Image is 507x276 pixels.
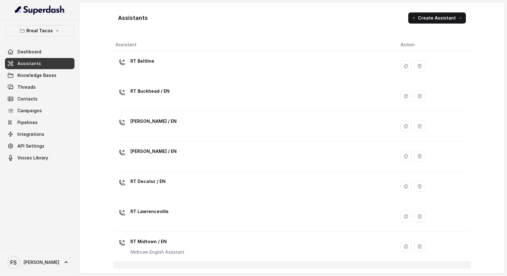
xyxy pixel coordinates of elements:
a: Contacts [5,93,75,105]
a: API Settings [5,140,75,152]
span: Knowledge Bases [17,72,57,78]
p: [PERSON_NAME] / EN [131,116,177,126]
span: Campaigns [17,108,42,114]
span: API Settings [17,143,44,149]
h1: Assistants [118,13,148,23]
span: Threads [17,84,36,90]
th: Action [396,38,471,51]
a: Threads [5,82,75,93]
a: Pipelines [5,117,75,128]
a: Integrations [5,129,75,140]
a: Campaigns [5,105,75,116]
span: Assistants [17,60,41,67]
p: RT Midtown / EN [131,237,185,247]
p: Rreal Tacos [27,27,53,34]
p: RT Decatur / EN [131,176,166,186]
span: Voices Library [17,155,48,161]
th: Assistant [113,38,396,51]
button: Create Assistant [408,12,466,24]
text: FS [11,259,17,266]
button: Rreal Tacos [5,25,75,36]
a: Dashboard [5,46,75,57]
p: RT Beltline [131,56,155,66]
span: Pipelines [17,119,38,126]
img: light.svg [15,5,65,15]
span: Contacts [17,96,38,102]
a: Knowledge Bases [5,70,75,81]
p: RT Buckhead / EN [131,86,170,96]
a: [PERSON_NAME] [5,254,75,271]
p: Midtown English Assistant [131,249,185,255]
a: Assistants [5,58,75,69]
p: RT Lawrenceville [131,207,169,216]
a: Voices Library [5,152,75,163]
p: [PERSON_NAME] / EN [131,146,177,156]
span: Dashboard [17,49,41,55]
span: [PERSON_NAME] [24,259,59,265]
span: Integrations [17,131,44,137]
